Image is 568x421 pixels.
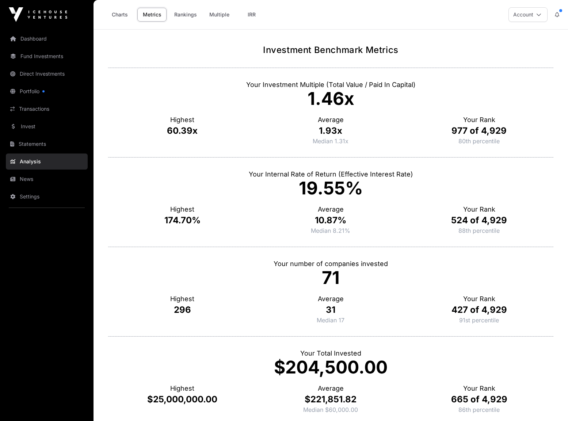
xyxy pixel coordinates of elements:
a: Rankings [169,8,202,22]
p: 60.39x [108,125,256,137]
p: 665 of 4,929 [405,394,553,405]
p: Highest [108,383,256,394]
button: Account [508,7,548,22]
p: 174.70% [108,215,256,226]
p: $221,851.82 [256,394,405,405]
p: 427 of 4,929 [405,304,553,316]
p: Median 1.31x [256,137,405,145]
a: Transactions [6,101,88,117]
a: Dashboard [6,31,88,47]
p: Median 8.21% [256,226,405,235]
a: Multiple [205,8,234,22]
p: Highest [108,204,256,215]
p: Median 17 [256,316,405,325]
p: 296 [108,304,256,316]
p: Your Rank [405,383,553,394]
p: Your Rank [405,204,553,215]
p: Your Rank [405,294,553,304]
p: Median $60,000.00 [256,405,405,414]
p: 71 [108,269,553,287]
p: Highest [108,294,256,304]
h1: Investment Benchmark Metrics [108,44,553,56]
p: Your Internal Rate of Return (Effective Interest Rate) [108,169,553,179]
p: 19.55% [108,179,553,197]
a: Fund Investments [6,48,88,64]
a: IRR [237,8,266,22]
p: 1.93x [256,125,405,137]
p: Average [256,294,405,304]
a: Metrics [137,8,167,22]
p: Percentage of investors below this ranking. [459,316,499,325]
img: Icehouse Ventures Logo [9,7,67,22]
p: Your Investment Multiple (Total Value / Paid In Capital) [108,80,553,90]
p: Average [256,383,405,394]
p: Percentage of investors below this ranking. [458,405,500,414]
p: Average [256,204,405,215]
a: Portfolio [6,83,88,99]
a: Analysis [6,153,88,170]
p: Highest [108,115,256,125]
a: Invest [6,118,88,134]
p: Percentage of investors below this ranking. [458,226,500,235]
a: News [6,171,88,187]
p: Your number of companies invested [108,259,553,269]
p: Average [256,115,405,125]
a: Statements [6,136,88,152]
p: Percentage of investors below this ranking. [458,137,500,145]
p: 977 of 4,929 [405,125,553,137]
iframe: Chat Widget [531,386,568,421]
p: $25,000,000.00 [108,394,256,405]
p: 31 [256,304,405,316]
p: Your Rank [405,115,553,125]
p: $204,500.00 [108,359,553,376]
a: Charts [105,8,134,22]
p: Your Total Invested [108,348,553,359]
a: Direct Investments [6,66,88,82]
p: 1.46x [108,90,553,107]
p: 524 of 4,929 [405,215,553,226]
a: Settings [6,189,88,205]
p: 10.87% [256,215,405,226]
